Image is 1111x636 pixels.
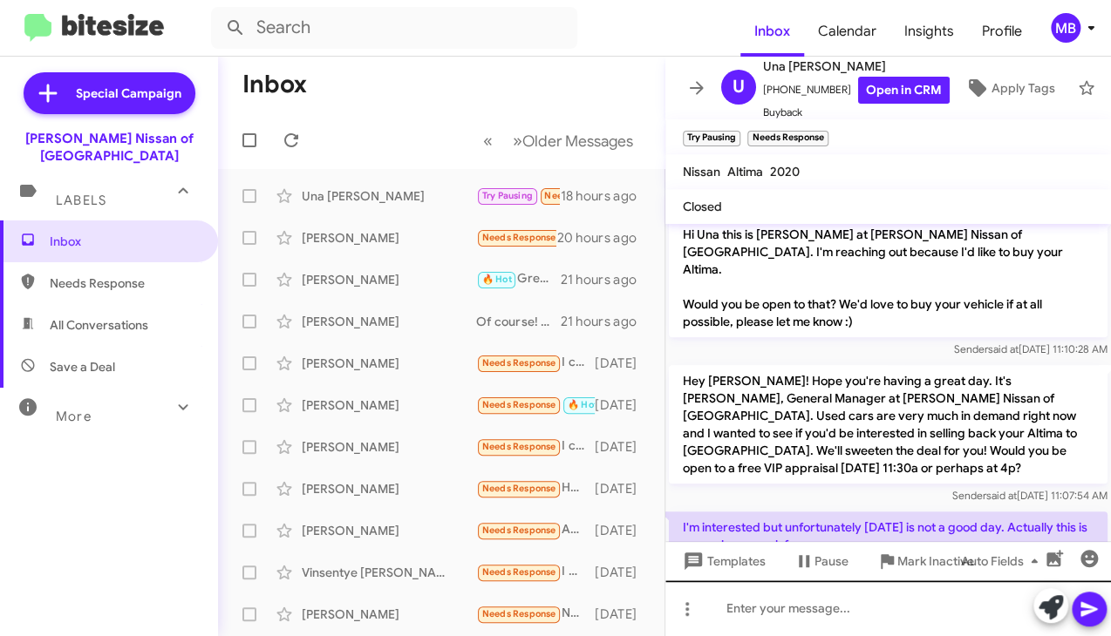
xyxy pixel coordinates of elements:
[683,164,720,179] span: Nissan
[968,6,1036,57] a: Profile
[727,164,763,179] span: Altima
[669,365,1108,484] p: Hey [PERSON_NAME]! Hope you're having a great day. It's [PERSON_NAME], General Manager at [PERSON...
[669,511,1108,560] p: I'm interested but unfortunately [DATE] is not a good day. Actually this is a very busy week for me.
[522,132,633,151] span: Older Messages
[952,489,1108,502] span: Sender [DATE] 11:07:54 AM
[763,77,950,104] span: [PHONE_NUMBER]
[476,313,560,330] div: Of course! We open at 9am. What time works best for you?
[560,271,651,288] div: 21 hours ago
[482,566,556,578] span: Needs Response
[988,342,1019,355] span: said at
[665,545,780,577] button: Templates
[302,564,476,581] div: Vinsentye [PERSON_NAME]
[560,313,651,330] div: 21 hours ago
[50,358,115,376] span: Save a Deal
[544,190,618,201] span: Needs Response
[482,608,556,619] span: Needs Response
[302,271,476,288] div: [PERSON_NAME]
[683,131,740,146] small: Try Pausing
[302,522,476,539] div: [PERSON_NAME]
[733,73,745,101] span: U
[476,395,595,415] div: Very well
[482,441,556,452] span: Needs Response
[56,193,106,208] span: Labels
[890,6,968,57] a: Insights
[76,85,181,102] span: Special Campaign
[482,399,556,410] span: Needs Response
[669,219,1108,337] p: Hi Una this is [PERSON_NAME] at [PERSON_NAME] Nissan of [GEOGRAPHIC_DATA]. I'm reaching out becau...
[242,71,307,98] h1: Inbox
[211,7,577,49] input: Search
[476,269,560,289] div: Great! Can you come in [DATE] or [DATE] for an appraisal?
[763,104,950,121] span: Buyback
[595,522,651,539] div: [DATE]
[483,130,493,152] span: «
[502,123,644,159] button: Next
[476,186,560,206] div: I'm interested but unfortunately [DATE] is not a good day. Actually this is a very busy week for me.
[50,274,198,292] span: Needs Response
[595,606,651,623] div: [DATE]
[50,233,198,250] span: Inbox
[24,72,195,114] a: Special Campaign
[747,131,828,146] small: Needs Response
[476,520,595,540] div: Am a put it on standby for now thank you
[476,562,595,582] div: I want to be approved first
[954,342,1108,355] span: Sender [DATE] 11:10:28 AM
[482,190,533,201] span: Try Pausing
[476,436,595,457] div: I came in and I didn't like the down payment
[950,72,1069,104] button: Apply Tags
[473,123,503,159] button: Previous
[986,489,1017,502] span: said at
[302,606,476,623] div: [PERSON_NAME]
[992,72,1055,104] span: Apply Tags
[476,353,595,373] div: I can't say, I have no car to drive. So it's hard to say when
[568,399,597,410] span: 🔥 Hot
[947,545,1059,577] button: Auto Fields
[302,229,476,247] div: [PERSON_NAME]
[513,130,522,152] span: »
[1036,13,1092,43] button: MB
[56,409,92,424] span: More
[560,187,651,205] div: 18 hours ago
[595,480,651,497] div: [DATE]
[302,480,476,497] div: [PERSON_NAME]
[595,355,651,372] div: [DATE]
[482,524,556,536] span: Needs Response
[804,6,890,57] a: Calendar
[862,545,988,577] button: Mark Inactive
[476,604,595,624] div: Not a sentra i wanted a Altima or maxima
[302,313,476,330] div: [PERSON_NAME]
[770,164,800,179] span: 2020
[476,478,595,498] div: Hello, I've been really busy however I let [PERSON_NAME] know I would contact him with my thought...
[780,545,862,577] button: Pause
[763,56,950,77] span: Una [PERSON_NAME]
[595,564,651,581] div: [DATE]
[302,187,476,205] div: Una [PERSON_NAME]
[683,199,722,214] span: Closed
[740,6,804,57] a: Inbox
[679,545,766,577] span: Templates
[482,357,556,369] span: Needs Response
[858,77,950,104] a: Open in CRM
[476,227,556,247] div: [PERSON_NAME] is the co signer but this is her son [PERSON_NAME]. The cars in my name now!
[302,355,476,372] div: [PERSON_NAME]
[897,545,974,577] span: Mark Inactive
[482,274,512,285] span: 🔥 Hot
[302,438,476,456] div: [PERSON_NAME]
[482,232,556,243] span: Needs Response
[50,316,148,334] span: All Conversations
[595,438,651,456] div: [DATE]
[556,229,651,247] div: 20 hours ago
[1051,13,1080,43] div: MB
[595,396,651,414] div: [DATE]
[302,396,476,414] div: [PERSON_NAME]
[474,123,644,159] nav: Page navigation example
[815,545,849,577] span: Pause
[482,483,556,494] span: Needs Response
[961,545,1045,577] span: Auto Fields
